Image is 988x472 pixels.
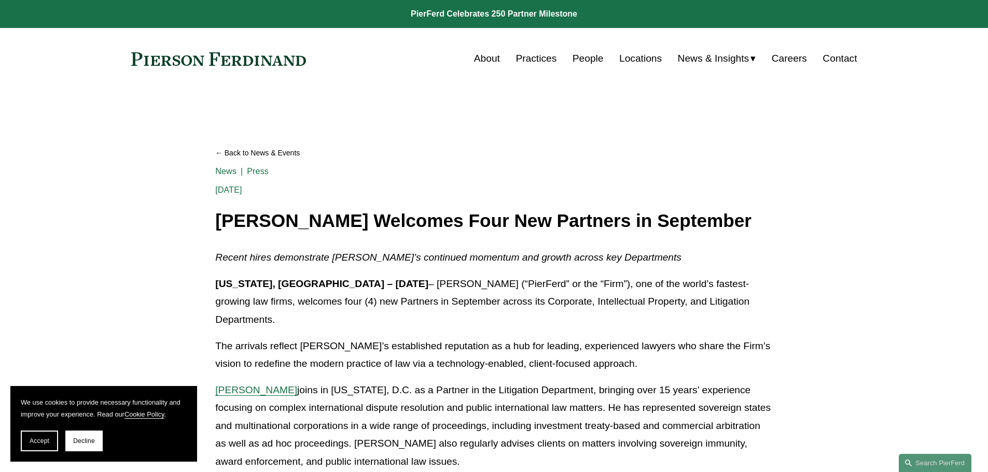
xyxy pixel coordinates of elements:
span: Accept [30,437,49,445]
section: Cookie banner [10,386,197,462]
a: [PERSON_NAME] [215,384,297,395]
strong: [US_STATE], [GEOGRAPHIC_DATA] – [DATE] [215,278,428,289]
p: – [PERSON_NAME] (“PierFerd” or the “Firm”), one of the world’s fastest-growing law firms, welcome... [215,275,772,329]
a: Practices [516,49,556,68]
p: joins in [US_STATE], D.C. as a Partner in the Litigation Department, bringing over 15 years’ expe... [215,381,772,471]
em: Recent hires demonstrate [PERSON_NAME]’s continued momentum and growth across key Departments [215,252,681,263]
a: Careers [772,49,807,68]
a: Locations [619,49,662,68]
span: [DATE] [215,185,242,194]
a: Back to News & Events [215,144,772,162]
p: We use cookies to provide necessary functionality and improve your experience. Read our . [21,396,187,420]
a: About [474,49,500,68]
span: Decline [73,437,95,445]
a: Search this site [899,454,971,472]
h1: [PERSON_NAME] Welcomes Four New Partners in September [215,211,772,231]
span: News & Insights [678,50,749,68]
button: Accept [21,431,58,451]
a: Press [247,167,269,176]
a: folder dropdown [678,49,756,68]
a: News [215,167,236,176]
a: Cookie Policy [124,410,164,418]
button: Decline [65,431,103,451]
a: People [573,49,604,68]
p: The arrivals reflect [PERSON_NAME]’s established reputation as a hub for leading, experienced law... [215,337,772,373]
a: Contact [823,49,857,68]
